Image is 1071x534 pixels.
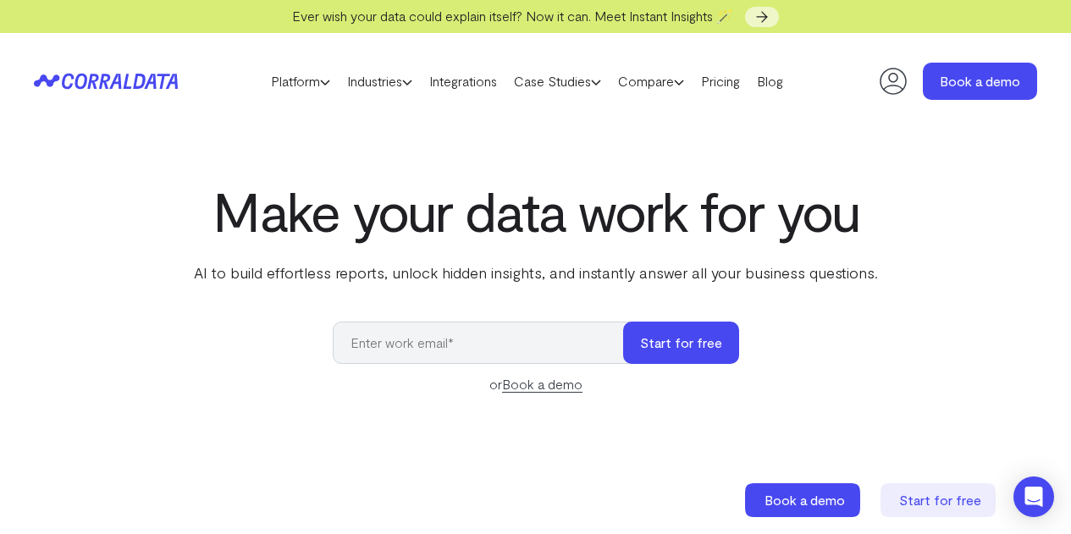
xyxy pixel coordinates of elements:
[623,322,739,364] button: Start for free
[881,483,999,517] a: Start for free
[421,69,505,94] a: Integrations
[505,69,610,94] a: Case Studies
[745,483,864,517] a: Book a demo
[899,492,981,508] span: Start for free
[765,492,845,508] span: Book a demo
[262,69,339,94] a: Platform
[748,69,792,94] a: Blog
[502,376,582,393] a: Book a demo
[190,180,881,241] h1: Make your data work for you
[1013,476,1054,517] div: Open Intercom Messenger
[693,69,748,94] a: Pricing
[333,322,640,364] input: Enter work email*
[190,261,881,284] p: AI to build effortless reports, unlock hidden insights, and instantly answer all your business qu...
[610,69,693,94] a: Compare
[333,374,739,394] div: or
[923,63,1037,100] a: Book a demo
[292,8,733,24] span: Ever wish your data could explain itself? Now it can. Meet Instant Insights 🪄
[339,69,421,94] a: Industries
